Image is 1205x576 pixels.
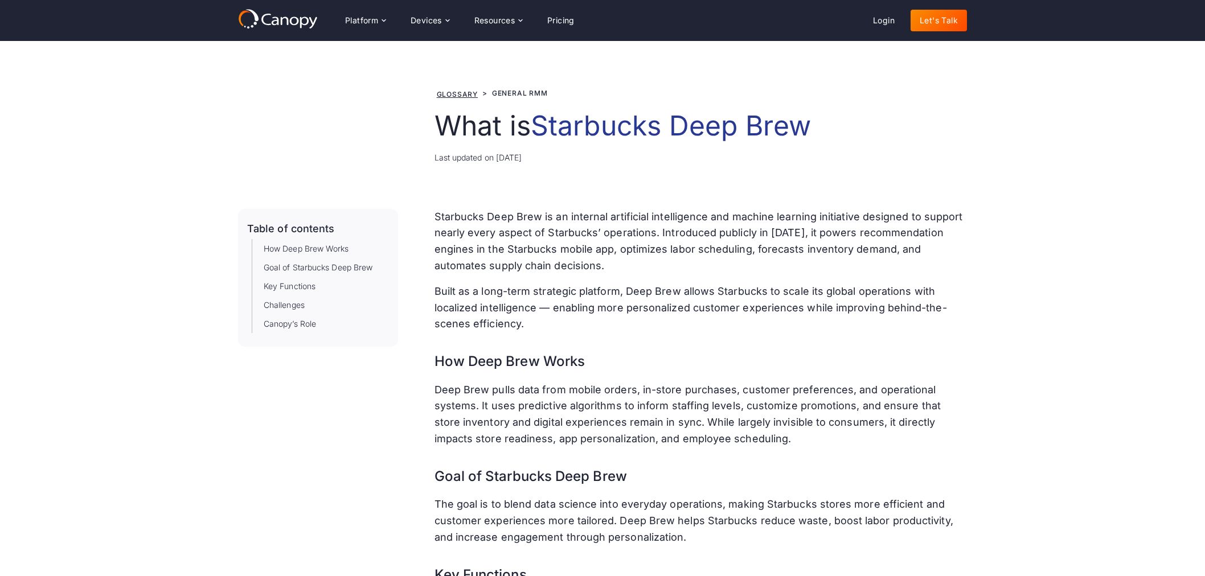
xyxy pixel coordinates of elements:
[465,9,531,32] div: Resources
[435,151,967,163] div: Last updated on [DATE]
[435,456,967,487] h3: Goal of Starbucks Deep Brew
[435,496,967,545] p: The goal is to blend data science into everyday operations, making Starbucks stores more efficien...
[482,88,487,98] div: >
[435,283,967,332] p: Built as a long-term strategic platform, Deep Brew allows Starbucks to scale its global operation...
[538,10,584,31] a: Pricing
[911,10,967,31] a: Let's Talk
[435,209,967,274] p: Starbucks Deep Brew is an internal artificial intelligence and machine learning initiative design...
[435,109,967,142] h1: What is
[401,9,458,32] div: Devices
[264,299,305,311] a: Challenges
[531,109,811,142] span: Starbucks Deep Brew
[264,261,372,273] a: Goal of Starbucks Deep Brew
[435,342,967,372] h3: How Deep Brew Works
[264,280,315,292] a: Key Functions
[345,17,378,24] div: Platform
[435,382,967,447] p: Deep Brew pulls data from mobile orders, in-store purchases, customer preferences, and operationa...
[264,242,349,254] a: How Deep Brew Works
[411,17,442,24] div: Devices
[492,88,548,98] div: General RMM
[864,10,904,31] a: Login
[247,223,334,235] div: Table of contents
[474,17,515,24] div: Resources
[264,318,316,330] a: Canopy’s Role
[336,9,395,32] div: Platform
[437,90,478,98] a: Glossary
